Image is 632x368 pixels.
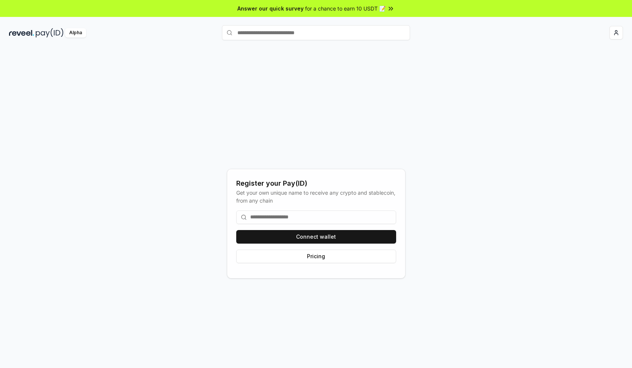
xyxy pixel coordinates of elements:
[236,178,396,189] div: Register your Pay(ID)
[305,5,386,12] span: for a chance to earn 10 USDT 📝
[236,250,396,263] button: Pricing
[237,5,304,12] span: Answer our quick survey
[236,230,396,244] button: Connect wallet
[36,28,64,38] img: pay_id
[236,189,396,204] div: Get your own unique name to receive any crypto and stablecoin, from any chain
[9,28,34,38] img: reveel_dark
[65,28,86,38] div: Alpha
